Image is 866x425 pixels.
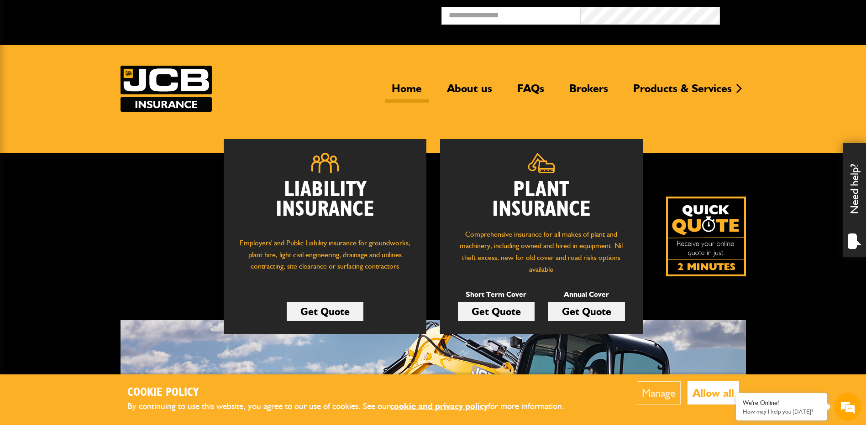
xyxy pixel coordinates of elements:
p: How may I help you today? [743,408,820,415]
a: Home [385,82,429,103]
button: Allow all [688,381,739,404]
a: Products & Services [626,82,739,103]
img: Quick Quote [666,197,746,276]
button: Broker Login [720,7,859,21]
div: Need help? [843,143,866,257]
button: Manage [637,381,681,404]
a: Get your insurance quote isn just 2-minutes [666,197,746,276]
p: Employers' and Public Liability insurance for groundworks, plant hire, light civil engineering, d... [237,237,413,281]
a: cookie and privacy policy [390,401,488,411]
h2: Cookie Policy [127,386,579,400]
a: Get Quote [548,302,625,321]
a: Brokers [562,82,615,103]
p: Comprehensive insurance for all makes of plant and machinery, including owned and hired in equipm... [454,228,629,275]
p: Short Term Cover [458,289,535,301]
img: JCB Insurance Services logo [121,66,212,112]
a: About us [440,82,499,103]
div: We're Online! [743,399,820,407]
a: Get Quote [458,302,535,321]
p: By continuing to use this website, you agree to our use of cookies. See our for more information. [127,399,579,414]
a: Get Quote [287,302,363,321]
a: JCB Insurance Services [121,66,212,112]
h2: Liability Insurance [237,180,413,228]
p: Annual Cover [548,289,625,301]
a: FAQs [510,82,551,103]
h2: Plant Insurance [454,180,629,219]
